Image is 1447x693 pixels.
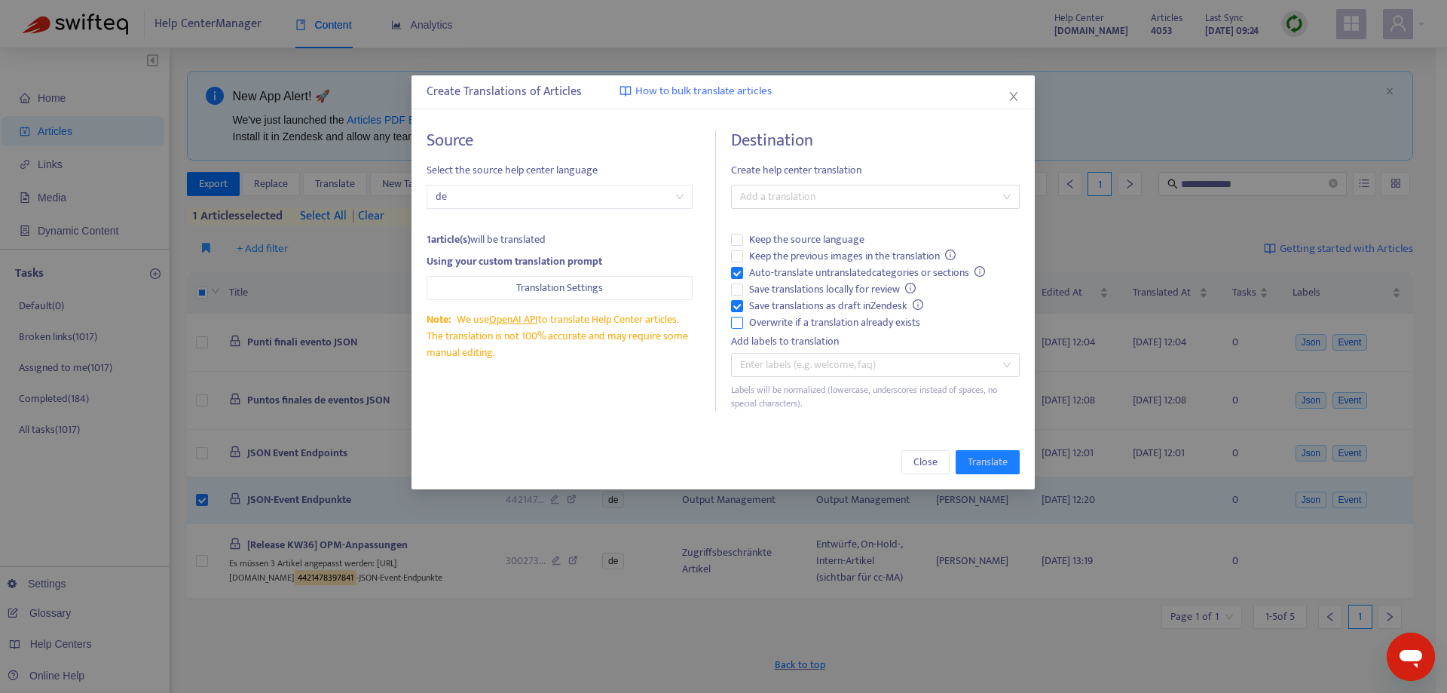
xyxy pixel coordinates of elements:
button: Close [902,450,950,474]
h4: Destination [731,130,1020,151]
div: Create Translations of Articles [427,83,1020,101]
span: Close [914,454,938,471]
strong: 1 article(s) [427,231,470,248]
button: Translate [956,450,1020,474]
span: de [436,186,684,208]
div: Add labels to translation [731,333,1020,350]
img: image-link [619,85,632,97]
a: OpenAI API [489,311,538,328]
span: Translation Settings [516,280,603,296]
span: info-circle [906,283,916,293]
h4: Source [427,130,693,151]
span: Overwrite if a translation already exists [743,314,926,331]
span: info-circle [975,266,986,277]
span: Save translations locally for review [743,281,922,298]
a: How to bulk translate articles [619,83,772,100]
span: Create help center translation [731,162,1020,179]
iframe: Schaltfläche zum Öffnen des Messaging-Fensters [1387,633,1435,681]
span: info-circle [913,299,924,310]
span: How to bulk translate articles [635,83,772,100]
span: info-circle [946,250,956,260]
button: Translation Settings [427,276,693,300]
button: Close [1006,88,1023,105]
span: Auto-translate untranslated categories or sections [743,265,992,281]
span: close [1008,90,1020,103]
span: Keep the source language [743,232,870,248]
div: We use to translate Help Center articles. The translation is not 100% accurate and may require so... [427,311,693,361]
span: Select the source help center language [427,162,693,179]
div: Labels will be normalized (lowercase, underscores instead of spaces, no special characters). [731,383,1020,412]
span: Note: [427,311,451,328]
div: will be translated [427,232,693,248]
span: Keep the previous images in the translation [743,248,962,265]
div: Using your custom translation prompt [427,253,693,270]
span: Save translations as draft in Zendesk [743,298,930,314]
